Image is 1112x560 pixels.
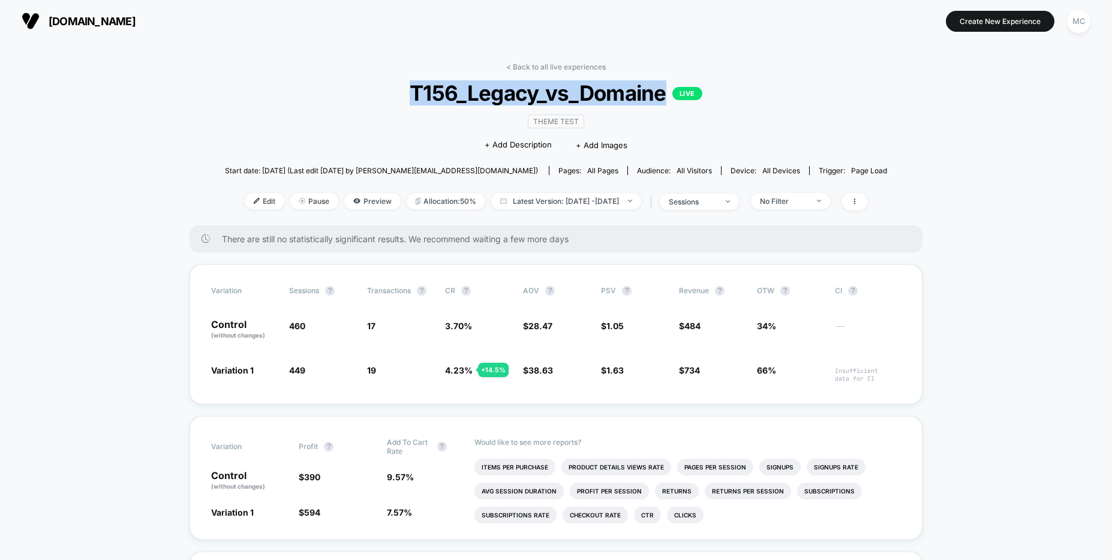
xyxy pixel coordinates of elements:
[445,286,455,295] span: CR
[628,200,632,202] img: end
[780,286,790,296] button: ?
[211,507,254,517] span: Variation 1
[1067,10,1090,33] div: MC
[258,80,853,106] span: T156_Legacy_vs_Domaine
[563,507,628,523] li: Checkout Rate
[705,483,791,499] li: Returns Per Session
[835,323,901,340] span: ---
[679,286,709,295] span: Revenue
[835,286,901,296] span: CI
[290,193,338,209] span: Pause
[344,193,401,209] span: Preview
[606,321,624,331] span: 1.05
[848,286,858,296] button: ?
[601,286,616,295] span: PSV
[445,321,472,331] span: 3.70 %
[561,459,671,475] li: Product Details Views Rate
[757,321,776,331] span: 34%
[647,193,660,210] span: |
[677,459,753,475] li: Pages Per Session
[416,198,420,204] img: rebalance
[289,321,305,331] span: 460
[523,286,539,295] span: AOV
[601,321,624,331] span: $
[807,459,865,475] li: Signups Rate
[760,197,808,206] div: No Filter
[299,472,320,482] span: $
[387,472,414,482] span: 9.57 %
[478,363,509,377] div: + 14.5 %
[254,198,260,204] img: edit
[637,166,712,175] div: Audience:
[325,286,335,296] button: ?
[18,11,139,31] button: [DOMAIN_NAME]
[946,11,1054,32] button: Create New Experience
[523,365,553,375] span: $
[684,321,701,331] span: 484
[225,166,538,175] span: Start date: [DATE] (Last edit [DATE] by [PERSON_NAME][EMAIL_ADDRESS][DOMAIN_NAME])
[289,365,305,375] span: 449
[715,286,725,296] button: ?
[324,442,333,451] button: ?
[407,193,485,209] span: Allocation: 50%
[445,365,473,375] span: 4.23 %
[245,193,284,209] span: Edit
[606,365,624,375] span: 1.63
[461,286,471,296] button: ?
[367,286,411,295] span: Transactions
[299,198,305,204] img: end
[759,459,801,475] li: Signups
[667,507,704,523] li: Clicks
[601,365,624,375] span: $
[634,507,661,523] li: Ctr
[304,472,320,482] span: 390
[679,321,701,331] span: $
[570,483,649,499] li: Profit Per Session
[1063,9,1094,34] button: MC
[672,87,702,100] p: LIVE
[49,15,136,28] span: [DOMAIN_NAME]
[679,365,700,375] span: $
[677,166,712,175] span: All Visitors
[211,320,277,340] p: Control
[528,365,553,375] span: 38.63
[474,459,555,475] li: Items Per Purchase
[757,365,776,375] span: 66%
[299,507,320,517] span: $
[819,166,887,175] div: Trigger:
[558,166,618,175] div: Pages:
[211,483,265,490] span: (without changes)
[211,438,277,456] span: Variation
[655,483,699,499] li: Returns
[289,286,319,295] span: Sessions
[622,286,632,296] button: ?
[528,115,584,128] span: Theme Test
[491,193,641,209] span: Latest Version: [DATE] - [DATE]
[211,365,254,375] span: Variation 1
[304,507,320,517] span: 594
[222,234,898,244] span: There are still no statistically significant results. We recommend waiting a few more days
[576,140,627,150] span: + Add Images
[523,321,552,331] span: $
[757,286,823,296] span: OTW
[387,438,431,456] span: Add To Cart Rate
[387,507,412,517] span: 7.57 %
[726,200,730,203] img: end
[762,166,800,175] span: all devices
[528,321,552,331] span: 28.47
[211,332,265,339] span: (without changes)
[437,442,447,451] button: ?
[851,166,887,175] span: Page Load
[474,507,557,523] li: Subscriptions Rate
[299,442,318,451] span: Profit
[817,200,821,202] img: end
[684,365,700,375] span: 734
[485,139,552,151] span: + Add Description
[211,286,277,296] span: Variation
[367,365,376,375] span: 19
[797,483,862,499] li: Subscriptions
[417,286,426,296] button: ?
[587,166,618,175] span: all pages
[22,12,40,30] img: Visually logo
[474,438,901,447] p: Would like to see more reports?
